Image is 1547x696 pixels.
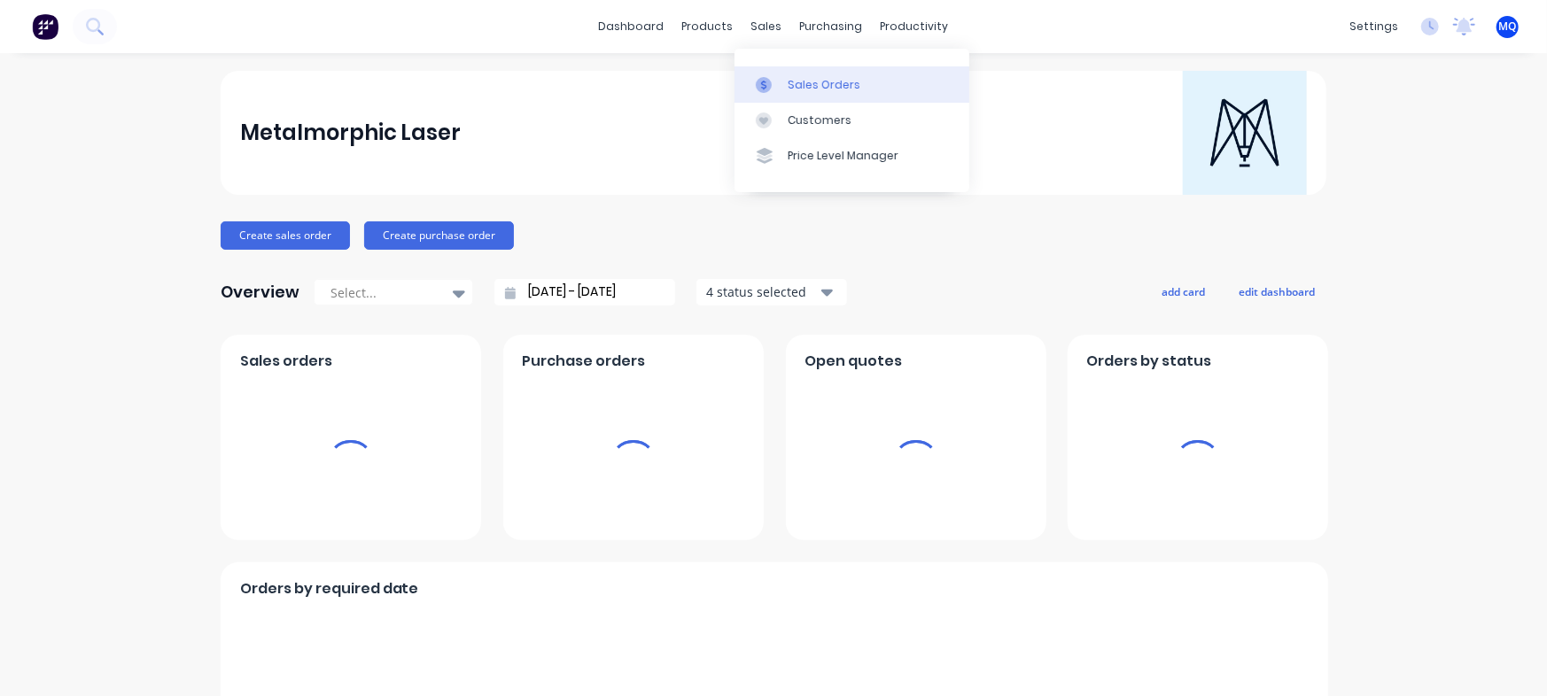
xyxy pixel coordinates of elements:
div: sales [742,13,791,40]
button: Create purchase order [364,221,514,250]
div: settings [1341,13,1407,40]
span: Open quotes [805,351,903,372]
button: edit dashboard [1227,280,1326,303]
a: dashboard [590,13,673,40]
span: Sales orders [240,351,332,372]
div: purchasing [791,13,872,40]
div: Price Level Manager [788,148,898,164]
div: products [673,13,742,40]
a: Customers [735,103,969,138]
button: add card [1150,280,1217,303]
div: 4 status selected [706,282,818,301]
div: Metalmorphic Laser [240,115,462,151]
div: productivity [872,13,958,40]
div: Sales Orders [788,77,860,93]
button: 4 status selected [696,279,847,305]
div: Overview [221,275,299,310]
button: Create sales order [221,221,350,250]
img: Metalmorphic Laser [1183,71,1307,195]
span: MQ [1499,19,1517,35]
div: Customers [788,112,851,128]
span: Purchase orders [523,351,646,372]
a: Sales Orders [735,66,969,102]
img: Factory [32,13,58,40]
span: Orders by status [1087,351,1212,372]
a: Price Level Manager [735,138,969,174]
span: Orders by required date [240,578,419,599]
